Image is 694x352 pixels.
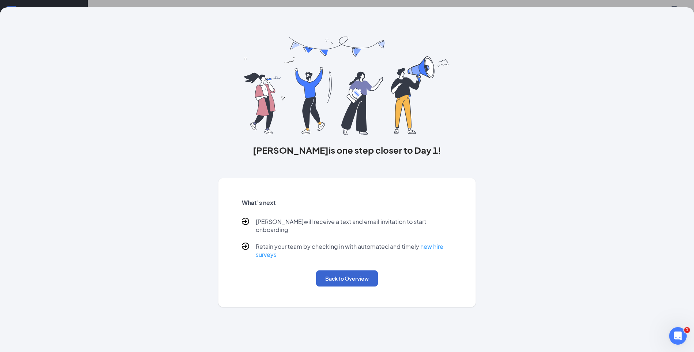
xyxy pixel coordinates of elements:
[684,327,690,333] span: 1
[218,144,476,156] h3: [PERSON_NAME] is one step closer to Day 1!
[256,218,453,234] p: [PERSON_NAME] will receive a text and email invitation to start onboarding
[244,37,450,135] img: you are all set
[316,270,378,287] button: Back to Overview
[256,243,443,258] a: new hire surveys
[669,327,687,345] iframe: Intercom live chat
[256,243,453,259] p: Retain your team by checking in with automated and timely
[242,199,453,207] h5: What’s next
